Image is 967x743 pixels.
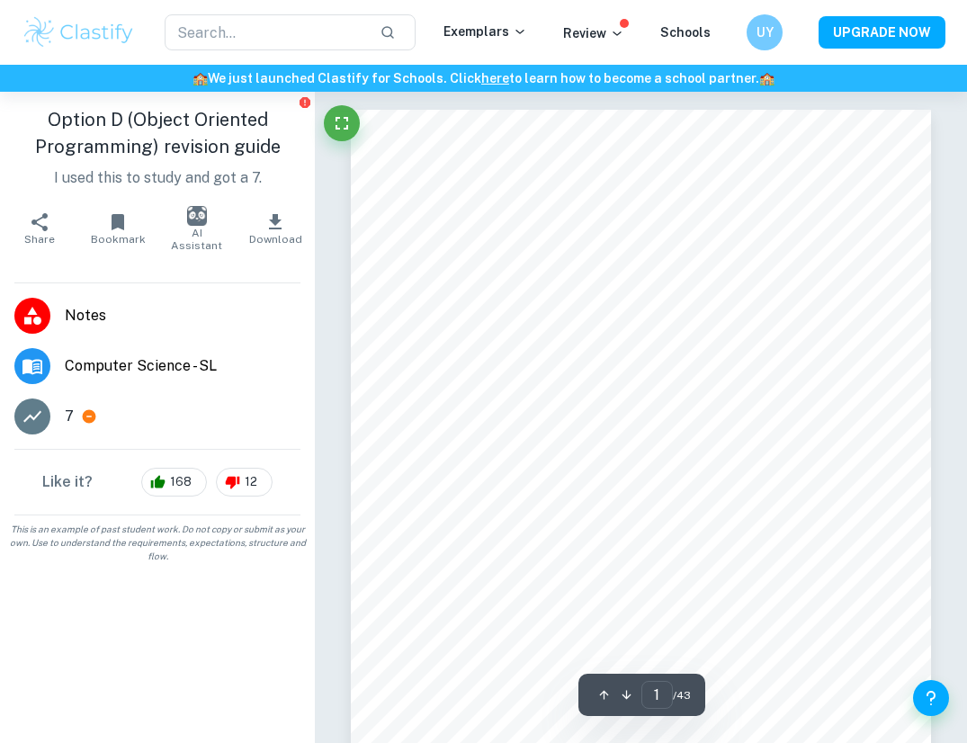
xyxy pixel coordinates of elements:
[673,687,691,703] span: / 43
[42,471,93,493] h6: Like it?
[65,355,300,377] span: Computer Science - SL
[24,233,55,246] span: Share
[819,16,945,49] button: UPGRADE NOW
[165,14,365,50] input: Search...
[160,473,201,491] span: 168
[747,14,783,50] button: UY
[237,203,316,254] button: Download
[324,105,360,141] button: Fullscreen
[4,68,963,88] h6: We just launched Clastify for Schools. Click to learn how to become a school partner.
[759,71,774,85] span: 🏫
[298,95,311,109] button: Report issue
[913,680,949,716] button: Help and Feedback
[91,233,146,246] span: Bookmark
[14,106,300,160] h1: Option D (Object Oriented Programming) revision guide
[235,473,267,491] span: 12
[563,23,624,43] p: Review
[249,233,302,246] span: Download
[193,71,208,85] span: 🏫
[443,22,527,41] p: Exemplars
[79,203,158,254] button: Bookmark
[216,468,273,497] div: 12
[187,206,207,226] img: AI Assistant
[65,406,74,427] p: 7
[481,71,509,85] a: here
[755,22,775,42] h6: UY
[660,25,711,40] a: Schools
[65,305,300,327] span: Notes
[22,14,136,50] img: Clastify logo
[168,227,226,252] span: AI Assistant
[14,167,300,189] p: I used this to study and got a 7.
[157,203,237,254] button: AI Assistant
[141,468,207,497] div: 168
[7,523,308,563] span: This is an example of past student work. Do not copy or submit as your own. Use to understand the...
